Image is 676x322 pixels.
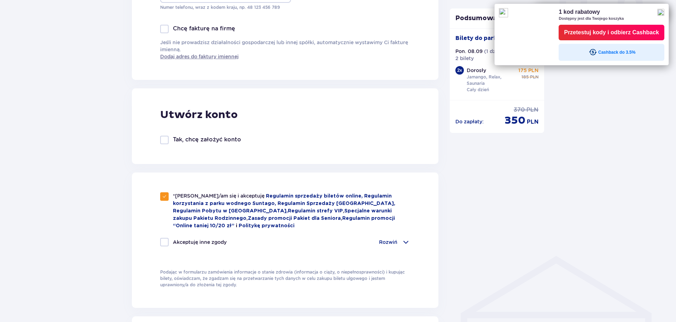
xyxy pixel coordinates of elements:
[160,53,239,60] a: Dodaj adres do faktury imiennej
[288,209,343,213] a: Regulamin strefy VIP
[173,239,227,246] p: Akceptuję inne zgody
[467,74,515,87] p: Jamango, Relax, Saunaria
[505,114,525,127] p: 350
[521,74,529,80] p: 185
[173,136,241,144] p: Tak, chcę założyć konto
[160,4,291,11] p: Numer telefonu, wraz z kodem kraju, np. 48 ​123 ​456 ​789
[266,194,364,199] a: Regulamin sprzedaży biletów online,
[173,209,288,213] a: Regulamin Pobytu w [GEOGRAPHIC_DATA],
[455,55,474,62] p: 2 bilety
[530,74,538,80] p: PLN
[467,87,489,93] p: Cały dzień
[484,48,505,55] p: ( 1 dzień )
[450,14,544,23] p: Podsumowanie
[173,25,235,33] p: Chcę fakturę na firmę
[160,39,410,60] p: Jeśli nie prowadzisz działalności gospodarczej lub innej spółki, automatycznie wystawimy Ci faktu...
[236,223,239,228] span: i
[173,192,410,229] p: , , ,
[239,223,295,228] a: Politykę prywatności
[527,118,538,126] p: PLN
[526,106,538,114] p: PLN
[160,269,410,288] p: Podając w formularzu zamówienia informacje o stanie zdrowia (informacja o ciąży, o niepełnosprawn...
[379,239,397,246] p: Rozwiń
[518,67,538,74] p: 175 PLN
[455,66,464,75] div: 2 x
[455,34,501,42] p: Bilety do parku
[514,106,525,114] p: 370
[467,67,486,74] p: Dorosły
[455,118,484,125] p: Do zapłaty :
[455,48,483,55] p: Pon. 08.09
[248,216,341,221] a: Zasady promocji Pakiet dla Seniora
[173,193,266,199] span: *[PERSON_NAME]/am się i akceptuję
[278,201,395,206] a: Regulamin Sprzedaży [GEOGRAPHIC_DATA],
[160,108,238,122] p: Utwórz konto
